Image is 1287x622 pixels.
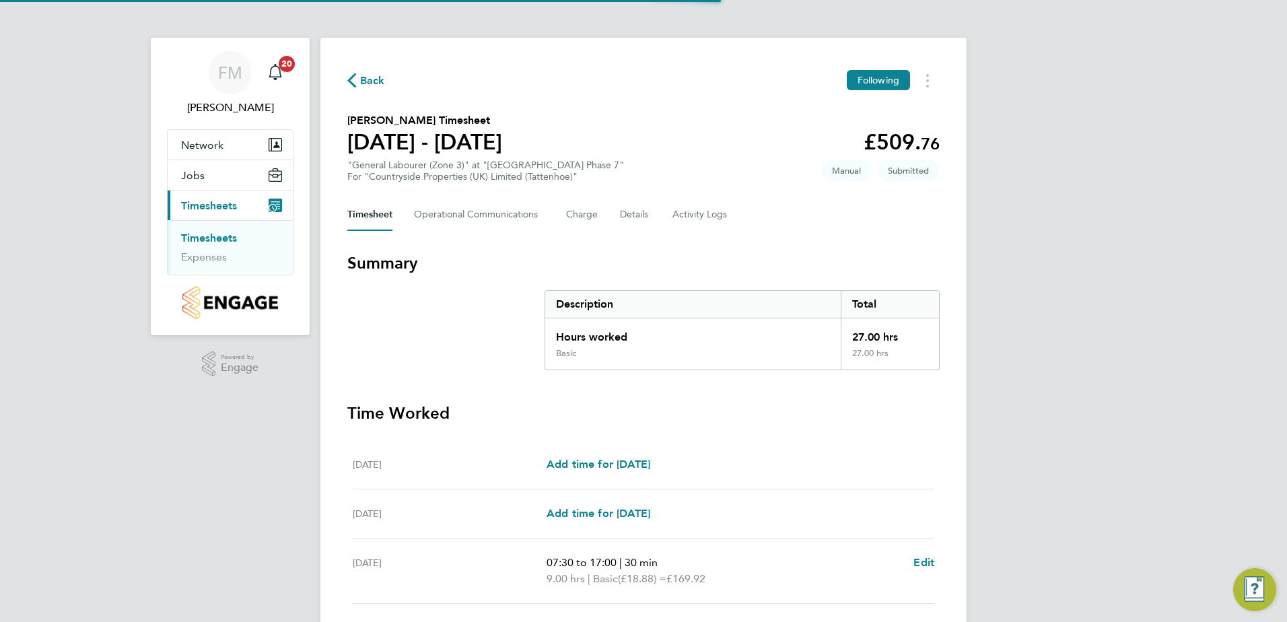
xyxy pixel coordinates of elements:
[167,51,293,116] a: FM[PERSON_NAME]
[625,556,658,569] span: 30 min
[1233,568,1276,611] button: Engage Resource Center
[181,169,205,182] span: Jobs
[347,112,502,129] h2: [PERSON_NAME] Timesheet
[182,286,277,319] img: countryside-properties-logo-retina.png
[202,351,259,377] a: Powered byEngage
[556,348,576,359] div: Basic
[168,191,293,220] button: Timesheets
[841,318,939,348] div: 27.00 hrs
[167,100,293,116] span: Freddie Morel
[545,290,940,370] div: Summary
[915,70,940,91] button: Timesheets Menu
[877,160,940,182] span: This timesheet is Submitted.
[168,160,293,190] button: Jobs
[921,134,940,153] span: 76
[672,199,729,231] button: Activity Logs
[221,362,258,374] span: Engage
[913,555,934,571] a: Edit
[547,507,650,520] span: Add time for [DATE]
[547,456,650,473] a: Add time for [DATE]
[353,506,547,522] div: [DATE]
[347,160,624,182] div: "General Labourer (Zone 3)" at "[GEOGRAPHIC_DATA] Phase 7"
[347,403,940,424] h3: Time Worked
[347,252,940,274] h3: Summary
[666,572,705,585] span: £169.92
[545,318,841,348] div: Hours worked
[167,286,293,319] a: Go to home page
[414,199,545,231] button: Operational Communications
[347,171,624,182] div: For "Countryside Properties (UK) Limited (Tattenhoe)"
[181,199,237,212] span: Timesheets
[847,70,910,90] button: Following
[353,555,547,587] div: [DATE]
[547,458,650,471] span: Add time for [DATE]
[593,571,618,587] span: Basic
[588,572,590,585] span: |
[347,72,385,89] button: Back
[262,51,289,94] a: 20
[858,74,899,86] span: Following
[841,291,939,318] div: Total
[821,160,872,182] span: This timesheet was manually created.
[841,348,939,370] div: 27.00 hrs
[151,38,310,335] nav: Main navigation
[181,250,227,263] a: Expenses
[913,556,934,569] span: Edit
[620,199,651,231] button: Details
[566,199,598,231] button: Charge
[619,556,622,569] span: |
[547,556,617,569] span: 07:30 to 17:00
[168,220,293,275] div: Timesheets
[864,129,940,155] app-decimal: £509.
[279,56,295,72] span: 20
[221,351,258,363] span: Powered by
[353,456,547,473] div: [DATE]
[547,572,585,585] span: 9.00 hrs
[347,129,502,155] h1: [DATE] - [DATE]
[218,64,242,81] span: FM
[547,506,650,522] a: Add time for [DATE]
[545,291,841,318] div: Description
[181,139,223,151] span: Network
[181,232,237,244] a: Timesheets
[360,73,385,89] span: Back
[347,199,392,231] button: Timesheet
[168,130,293,160] button: Network
[618,572,666,585] span: (£18.88) =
